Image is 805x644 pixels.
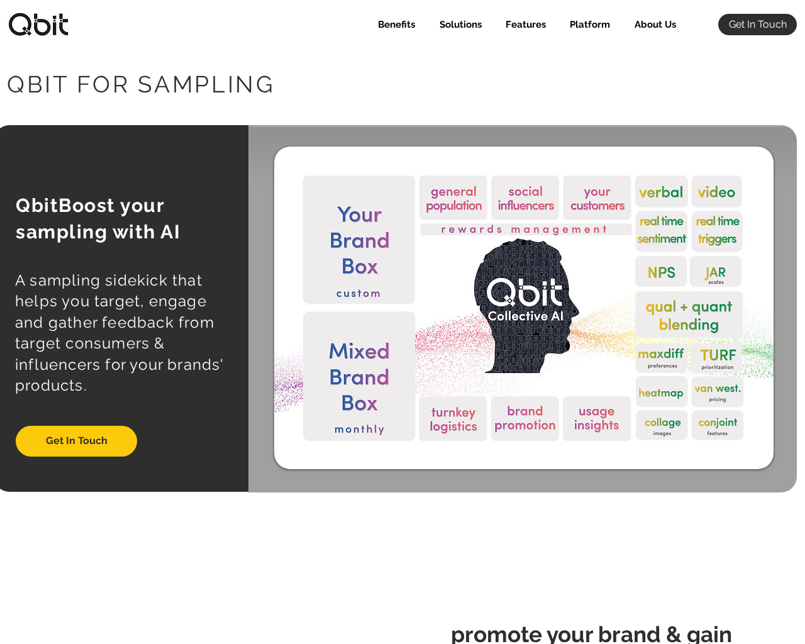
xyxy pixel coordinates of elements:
p: Solutions [433,14,488,35]
span: QbitBoost your sampling with AI [16,194,180,243]
span: A sampling sidekick that helps you target, engage and gather feedback from target consumers & inf... [15,271,225,395]
div: Features [491,14,555,35]
img: qbitlogo-border.jpg [7,13,70,36]
nav: Site [363,14,686,35]
span: QBIT FOR SAMPLING [7,70,275,98]
p: Platform [563,14,616,35]
span: Get In Touch [46,434,108,448]
a: Get In Touch [718,14,797,35]
p: Benefits [372,14,421,35]
span: Get In Touch [729,18,787,31]
img: QbitUseCaseWLabel.jpg [274,147,774,469]
div: Solutions [425,14,491,35]
a: Benefits [363,14,425,35]
a: Get In Touch [16,426,137,457]
div: Platform [555,14,619,35]
p: Features [499,14,552,35]
a: About Us [619,14,686,35]
p: About Us [628,14,682,35]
